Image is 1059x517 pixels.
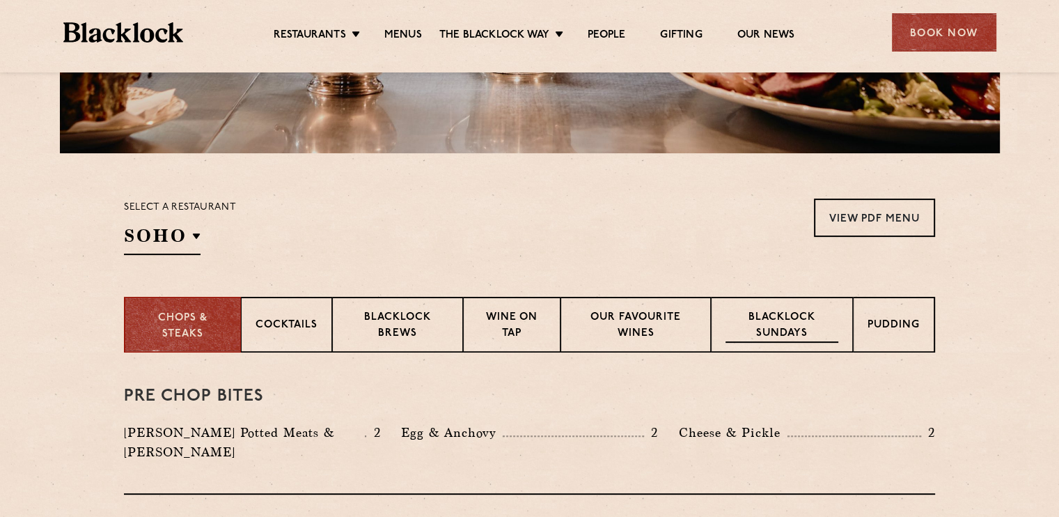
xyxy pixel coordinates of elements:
[124,199,236,217] p: Select a restaurant
[124,423,365,462] p: [PERSON_NAME] Potted Meats & [PERSON_NAME]
[737,29,795,44] a: Our News
[644,424,658,442] p: 2
[575,310,696,343] p: Our favourite wines
[439,29,549,44] a: The Blacklock Way
[660,29,702,44] a: Gifting
[124,224,201,255] h2: SOHO
[274,29,346,44] a: Restaurants
[347,310,448,343] p: Blacklock Brews
[868,318,920,335] p: Pudding
[814,199,935,237] a: View PDF Menu
[384,29,422,44] a: Menus
[588,29,625,44] a: People
[725,310,838,343] p: Blacklock Sundays
[921,424,935,442] p: 2
[366,424,380,442] p: 2
[478,310,546,343] p: Wine on Tap
[63,22,184,43] img: BL_Textured_Logo-footer-cropped.svg
[139,311,226,342] p: Chops & Steaks
[892,13,996,52] div: Book Now
[256,318,317,335] p: Cocktails
[401,423,503,442] p: Egg & Anchovy
[124,387,935,406] h3: Pre Chop Bites
[679,423,787,442] p: Cheese & Pickle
